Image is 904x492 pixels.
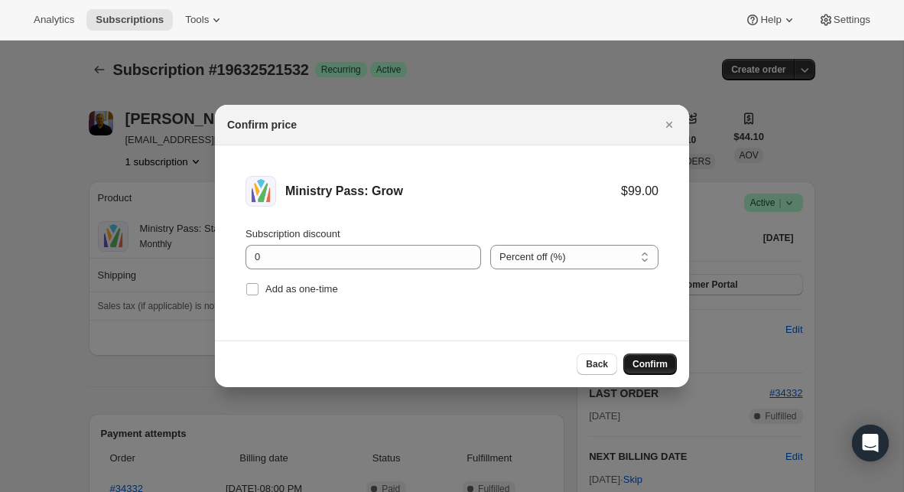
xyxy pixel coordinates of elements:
[760,14,781,26] span: Help
[736,9,805,31] button: Help
[96,14,164,26] span: Subscriptions
[809,9,880,31] button: Settings
[227,117,297,132] h2: Confirm price
[586,358,608,370] span: Back
[86,9,173,31] button: Subscriptions
[834,14,870,26] span: Settings
[658,114,680,135] button: Close
[176,9,233,31] button: Tools
[24,9,83,31] button: Analytics
[185,14,209,26] span: Tools
[577,354,617,375] button: Back
[246,228,340,239] span: Subscription discount
[34,14,74,26] span: Analytics
[621,184,658,199] div: $99.00
[623,354,677,375] button: Confirm
[265,283,338,295] span: Add as one-time
[852,425,889,461] div: Open Intercom Messenger
[285,184,621,199] div: Ministry Pass: Grow
[246,176,276,207] img: Ministry Pass: Grow
[632,358,668,370] span: Confirm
